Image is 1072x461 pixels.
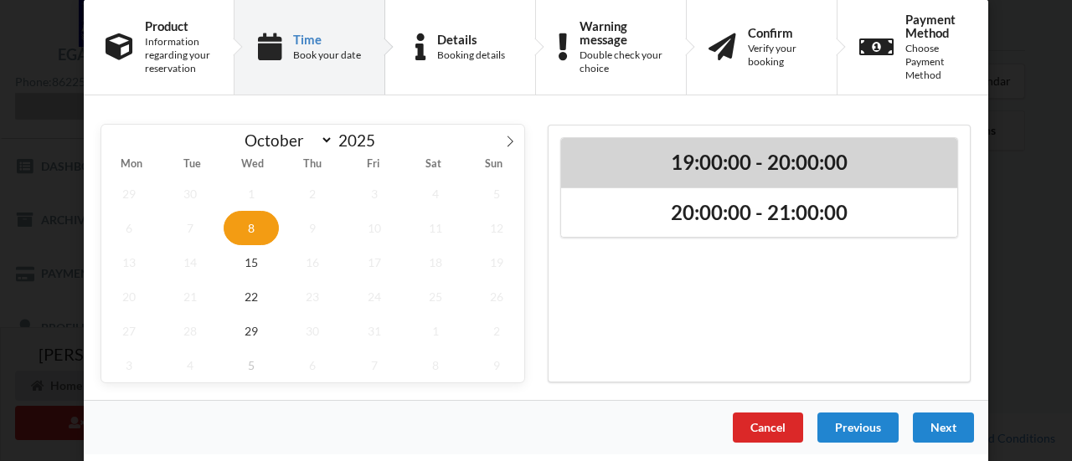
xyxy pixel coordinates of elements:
span: October 24, 2025 [347,279,402,314]
span: November 4, 2025 [162,348,218,382]
span: October 16, 2025 [286,245,341,279]
span: October 9, 2025 [286,211,341,245]
div: Warning message [580,19,664,46]
span: October 26, 2025 [469,279,524,314]
span: October 19, 2025 [469,245,524,279]
select: Month [237,130,334,151]
div: Cancel [733,412,803,443]
span: October 1, 2025 [224,177,279,211]
span: Mon [101,159,162,170]
span: October 14, 2025 [162,245,218,279]
div: Double check your choice [580,49,664,75]
span: October 17, 2025 [347,245,402,279]
span: October 30, 2025 [286,314,341,348]
span: October 10, 2025 [347,211,402,245]
span: November 9, 2025 [469,348,524,382]
span: September 30, 2025 [162,177,218,211]
span: October 23, 2025 [286,279,341,314]
h2: 20:00:00 - 21:00:00 [573,200,946,226]
span: Sat [404,159,464,170]
span: October 4, 2025 [408,177,463,211]
h2: 19:00:00 - 20:00:00 [573,150,946,176]
div: Product [145,19,212,33]
span: October 2, 2025 [286,177,341,211]
span: November 1, 2025 [408,314,463,348]
span: October 29, 2025 [224,314,279,348]
span: October 8, 2025 [224,211,279,245]
div: Time [293,33,361,46]
div: Previous [817,412,899,443]
input: Year [333,131,389,150]
span: November 2, 2025 [469,314,524,348]
span: Sun [464,159,524,170]
div: Verify your booking [748,42,815,69]
span: October 6, 2025 [101,211,157,245]
span: October 15, 2025 [224,245,279,279]
span: October 12, 2025 [469,211,524,245]
span: November 7, 2025 [347,348,402,382]
span: October 5, 2025 [469,177,524,211]
span: Wed [222,159,282,170]
span: November 3, 2025 [101,348,157,382]
div: Confirm [748,26,815,39]
span: October 3, 2025 [347,177,402,211]
span: November 8, 2025 [408,348,463,382]
div: Next [913,412,974,443]
span: Tue [162,159,222,170]
span: October 28, 2025 [162,314,218,348]
span: October 27, 2025 [101,314,157,348]
span: October 7, 2025 [162,211,218,245]
span: Fri [343,159,404,170]
span: October 18, 2025 [408,245,463,279]
div: Choose Payment Method [905,42,966,82]
div: Details [437,33,505,46]
span: October 13, 2025 [101,245,157,279]
span: October 11, 2025 [408,211,463,245]
span: October 22, 2025 [224,279,279,314]
span: October 31, 2025 [347,314,402,348]
span: November 6, 2025 [286,348,341,382]
span: October 20, 2025 [101,279,157,314]
span: September 29, 2025 [101,177,157,211]
div: Book your date [293,49,361,62]
span: Thu [282,159,343,170]
span: November 5, 2025 [224,348,279,382]
div: Payment Method [905,13,966,39]
span: October 21, 2025 [162,279,218,314]
div: Booking details [437,49,505,62]
div: Information regarding your reservation [145,35,212,75]
span: October 25, 2025 [408,279,463,314]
